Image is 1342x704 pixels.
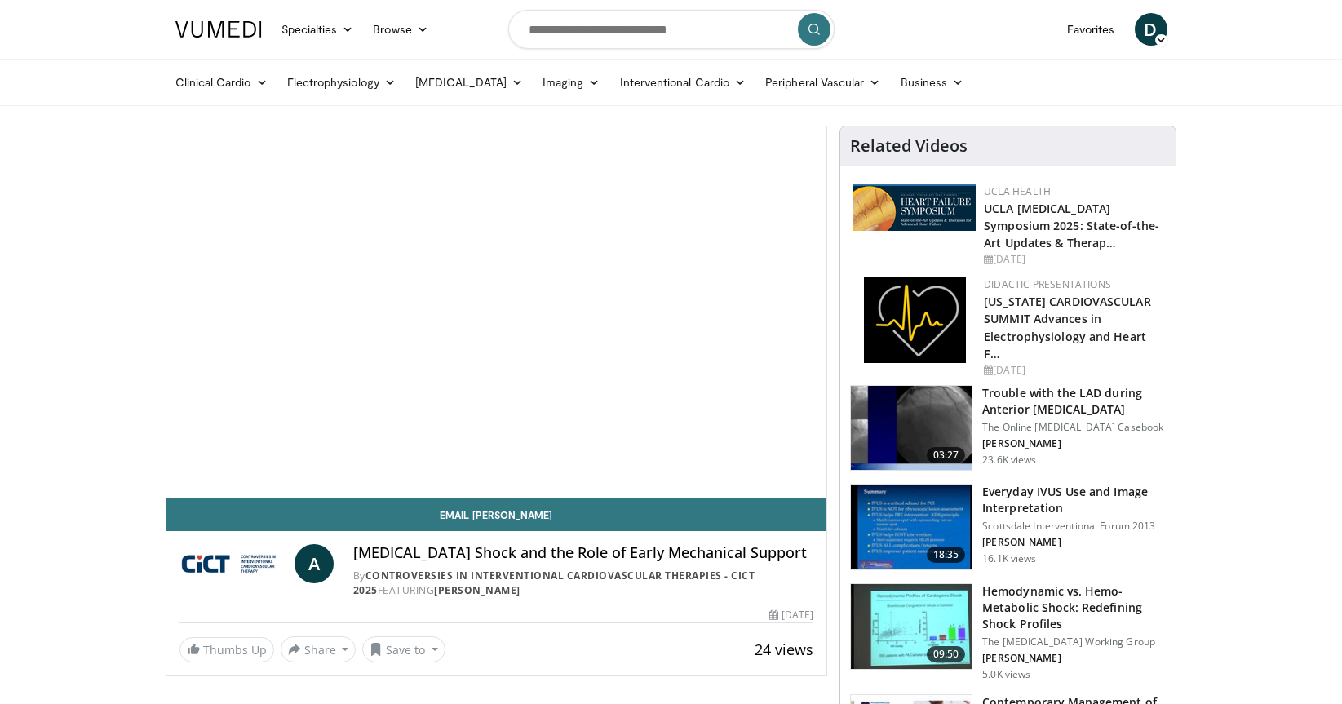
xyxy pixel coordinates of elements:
[363,13,438,46] a: Browse
[295,544,334,583] a: A
[277,66,405,99] a: Electrophysiology
[850,583,1166,681] a: 09:50 Hemodynamic vs. Hemo-Metabolic Shock: Redefining Shock Profiles The [MEDICAL_DATA] Working ...
[982,454,1036,467] p: 23.6K views
[853,184,976,231] img: 0682476d-9aca-4ba2-9755-3b180e8401f5.png.150x105_q85_autocrop_double_scale_upscale_version-0.2.png
[272,13,364,46] a: Specialties
[984,277,1163,292] div: Didactic Presentations
[769,608,813,622] div: [DATE]
[984,363,1163,378] div: [DATE]
[850,136,968,156] h4: Related Videos
[434,583,520,597] a: [PERSON_NAME]
[175,21,262,38] img: VuMedi Logo
[982,583,1166,632] h3: Hemodynamic vs. Hemo-Metabolic Shock: Redefining Shock Profiles
[984,252,1163,267] div: [DATE]
[982,421,1166,434] p: The Online [MEDICAL_DATA] Casebook
[982,668,1030,681] p: 5.0K views
[982,652,1166,665] p: [PERSON_NAME]
[982,536,1166,549] p: [PERSON_NAME]
[166,66,277,99] a: Clinical Cardio
[927,646,966,662] span: 09:50
[362,636,445,662] button: Save to
[851,485,972,569] img: dTBemQywLidgNXR34xMDoxOjA4MTsiGN.150x105_q85_crop-smart_upscale.jpg
[1135,13,1167,46] a: D
[850,484,1166,570] a: 18:35 Everyday IVUS Use and Image Interpretation Scottsdale Interventional Forum 2013 [PERSON_NAM...
[610,66,756,99] a: Interventional Cardio
[755,640,813,659] span: 24 views
[166,498,827,531] a: Email [PERSON_NAME]
[179,637,274,662] a: Thumbs Up
[1057,13,1125,46] a: Favorites
[982,552,1036,565] p: 16.1K views
[353,569,755,597] a: Controversies in Interventional Cardiovascular Therapies - CICT 2025
[864,277,966,363] img: 1860aa7a-ba06-47e3-81a4-3dc728c2b4cf.png.150x105_q85_autocrop_double_scale_upscale_version-0.2.png
[508,10,835,49] input: Search topics, interventions
[982,484,1166,516] h3: Everyday IVUS Use and Image Interpretation
[851,386,972,471] img: ABqa63mjaT9QMpl35hMDoxOmtxO3TYNt_2.150x105_q85_crop-smart_upscale.jpg
[851,584,972,669] img: 2496e462-765f-4e8f-879f-a0c8e95ea2b6.150x105_q85_crop-smart_upscale.jpg
[984,201,1159,250] a: UCLA [MEDICAL_DATA] Symposium 2025: State-of-the-Art Updates & Therap…
[166,126,827,498] video-js: Video Player
[982,635,1166,649] p: The [MEDICAL_DATA] Working Group
[755,66,890,99] a: Peripheral Vascular
[281,636,357,662] button: Share
[179,544,288,583] img: Controversies in Interventional Cardiovascular Therapies - CICT 2025
[533,66,610,99] a: Imaging
[982,520,1166,533] p: Scottsdale Interventional Forum 2013
[982,385,1166,418] h3: Trouble with the LAD during Anterior [MEDICAL_DATA]
[927,447,966,463] span: 03:27
[984,184,1051,198] a: UCLA Health
[891,66,974,99] a: Business
[927,547,966,563] span: 18:35
[353,569,813,598] div: By FEATURING
[850,385,1166,472] a: 03:27 Trouble with the LAD during Anterior [MEDICAL_DATA] The Online [MEDICAL_DATA] Casebook [PER...
[353,544,813,562] h4: [MEDICAL_DATA] Shock and the Role of Early Mechanical Support
[984,294,1151,361] a: [US_STATE] CARDIOVASCULAR SUMMIT Advances in Electrophysiology and Heart F…
[982,437,1166,450] p: [PERSON_NAME]
[405,66,533,99] a: [MEDICAL_DATA]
